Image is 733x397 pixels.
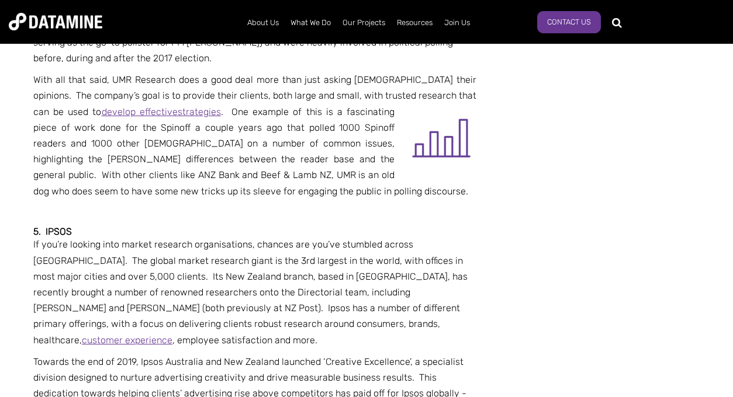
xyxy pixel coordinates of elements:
[9,13,102,30] img: Datamine
[391,8,438,38] a: Resources
[241,8,285,38] a: About Us
[82,335,172,346] a: customer experience
[537,11,601,33] a: Contact Us
[285,8,337,38] a: What We Do
[33,72,476,199] p: With all that said, UMR Research does a good deal more than just asking [DEMOGRAPHIC_DATA] their ...
[33,226,72,237] strong: 5. Ipsos
[337,8,391,38] a: Our Projects
[33,236,476,347] p: If you’re looking into market research organisations, chances are you’ve stumbled across [GEOGRAP...
[102,106,221,117] a: develop effectivestrategies
[406,104,476,174] img: opinion polling icon purple
[438,8,476,38] a: Join Us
